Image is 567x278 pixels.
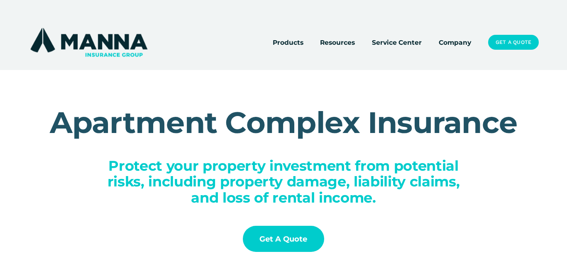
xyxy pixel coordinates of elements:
[488,35,538,50] a: Get a Quote
[273,37,303,48] span: Products
[372,36,422,48] a: Service Center
[439,36,471,48] a: Company
[50,104,518,140] span: Apartment Complex Insurance
[273,36,303,48] a: folder dropdown
[108,157,464,206] strong: Protect your property investment from potential risks, including property damage, liability claim...
[320,37,355,48] span: Resources
[320,36,355,48] a: folder dropdown
[243,226,324,252] a: Get a Quote
[28,26,149,58] img: Manna Insurance Group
